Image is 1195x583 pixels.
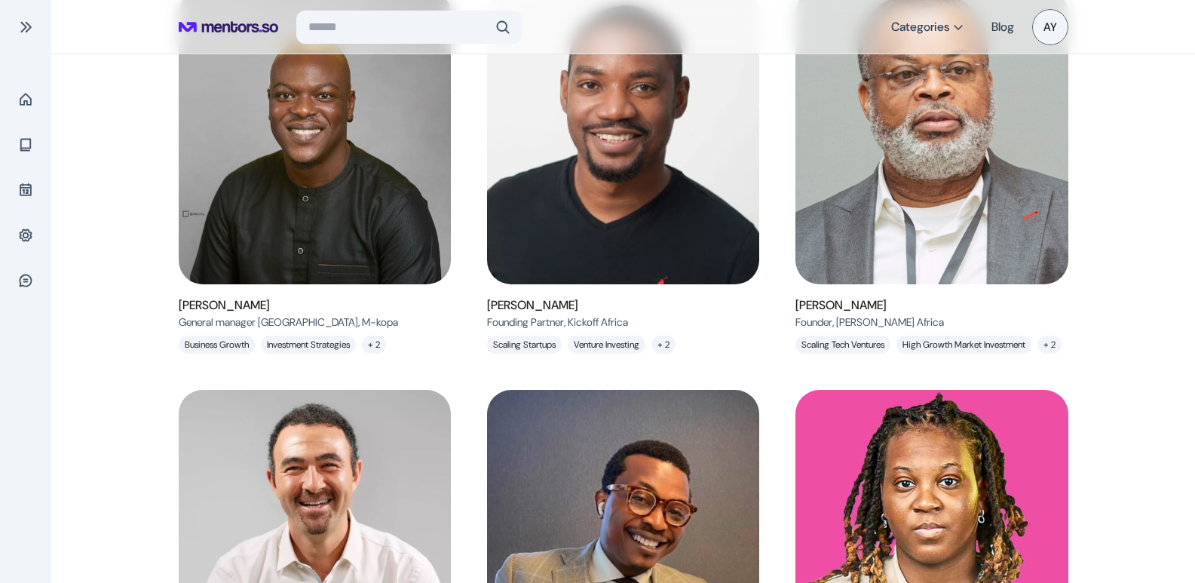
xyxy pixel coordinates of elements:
p: General manager [GEOGRAPHIC_DATA] [179,315,398,330]
h6: [PERSON_NAME] [179,296,398,315]
p: Scaling Tech Ventures [795,336,890,354]
button: AYAY [1032,9,1068,45]
h6: [PERSON_NAME] [795,296,944,315]
p: + 2 [1037,336,1062,354]
p: Founding Partner [487,315,628,330]
p: High Growth Market Investment [896,336,1031,354]
p: Scaling Startups [487,336,562,354]
span: AY [1032,9,1068,45]
span: , [PERSON_NAME] Africa [832,315,944,329]
span: , Kickoff Africa [564,315,628,329]
p: Business Growth [179,336,255,354]
p: Venture Investing [568,336,645,354]
p: Investment Strategies [261,336,356,354]
p: + 2 [651,336,676,354]
p: Founder [795,315,944,330]
a: Blog [991,14,1014,41]
button: Categories [882,14,973,41]
span: Categories [891,20,949,35]
p: + 2 [362,336,386,354]
span: , M-kopa [358,315,398,329]
h6: [PERSON_NAME] [487,296,628,315]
